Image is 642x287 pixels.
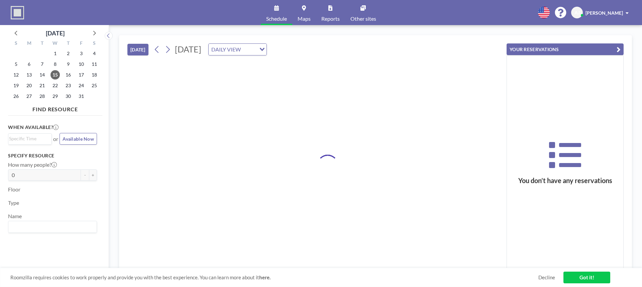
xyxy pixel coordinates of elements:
span: Monday, October 6, 2025 [24,59,34,69]
span: Thursday, October 30, 2025 [64,92,73,101]
a: Decline [538,274,555,281]
span: Monday, October 20, 2025 [24,81,34,90]
span: Tuesday, October 7, 2025 [37,59,47,69]
div: T [36,39,49,48]
span: Saturday, October 18, 2025 [90,70,99,80]
span: Thursday, October 23, 2025 [64,81,73,90]
div: W [49,39,62,48]
span: Friday, October 3, 2025 [77,49,86,58]
span: AJ [574,10,580,16]
span: Reports [321,16,340,21]
button: [DATE] [127,44,148,55]
span: [DATE] [175,44,201,54]
span: Available Now [63,136,94,142]
div: M [23,39,36,48]
img: organization-logo [11,6,24,19]
span: Wednesday, October 8, 2025 [50,59,60,69]
input: Search for option [243,45,255,54]
span: Friday, October 31, 2025 [77,92,86,101]
button: YOUR RESERVATIONS [507,43,624,55]
span: Wednesday, October 15, 2025 [50,70,60,80]
div: S [10,39,23,48]
div: Search for option [8,134,51,144]
span: Other sites [350,16,376,21]
span: Monday, October 27, 2025 [24,92,34,101]
span: Thursday, October 2, 2025 [64,49,73,58]
span: Wednesday, October 22, 2025 [50,81,60,90]
a: Got it! [563,272,610,283]
label: Type [8,199,19,206]
div: S [88,39,101,48]
button: Available Now [60,133,97,145]
div: F [75,39,88,48]
input: Search for option [9,135,48,142]
span: Tuesday, October 21, 2025 [37,81,47,90]
span: Saturday, October 25, 2025 [90,81,99,90]
div: [DATE] [46,28,65,38]
span: or [53,136,58,142]
a: here. [259,274,271,280]
span: [PERSON_NAME] [585,10,623,16]
button: - [81,169,89,181]
span: Friday, October 10, 2025 [77,59,86,69]
label: Floor [8,186,20,193]
span: Sunday, October 26, 2025 [11,92,21,101]
span: Saturday, October 4, 2025 [90,49,99,58]
span: Saturday, October 11, 2025 [90,59,99,69]
span: Tuesday, October 14, 2025 [37,70,47,80]
h4: FIND RESOURCE [8,103,102,113]
div: Search for option [209,44,266,55]
span: Sunday, October 19, 2025 [11,81,21,90]
div: T [62,39,75,48]
button: + [89,169,97,181]
span: Thursday, October 16, 2025 [64,70,73,80]
span: Sunday, October 12, 2025 [11,70,21,80]
span: Roomzilla requires cookies to work properly and provide you with the best experience. You can lea... [10,274,538,281]
span: Friday, October 17, 2025 [77,70,86,80]
span: DAILY VIEW [210,45,242,54]
span: Tuesday, October 28, 2025 [37,92,47,101]
div: Search for option [8,221,97,233]
span: Monday, October 13, 2025 [24,70,34,80]
span: Thursday, October 9, 2025 [64,59,73,69]
input: Search for option [9,223,93,231]
label: How many people? [8,161,57,168]
span: Maps [298,16,311,21]
h3: Specify resource [8,153,97,159]
h3: You don’t have any reservations [507,176,623,185]
span: Wednesday, October 29, 2025 [50,92,60,101]
span: Wednesday, October 1, 2025 [50,49,60,58]
label: Name [8,213,22,220]
span: Sunday, October 5, 2025 [11,59,21,69]
span: Schedule [266,16,287,21]
span: Friday, October 24, 2025 [77,81,86,90]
